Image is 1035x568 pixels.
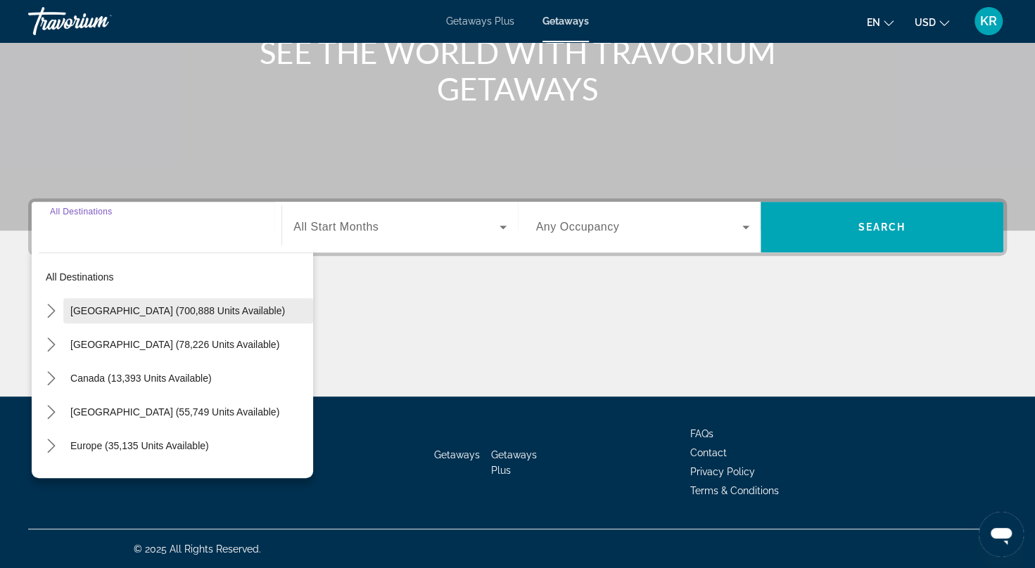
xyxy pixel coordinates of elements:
[39,467,63,492] button: Toggle Australia (3,110 units available) submenu
[858,221,906,233] span: Search
[536,221,620,233] span: Any Occupancy
[915,12,949,32] button: Change currency
[542,15,589,27] a: Getaways
[63,366,313,391] button: Select destination: Canada (13,393 units available)
[39,264,313,290] button: Select destination: All destinations
[867,17,880,28] span: en
[446,15,514,27] a: Getaways Plus
[39,299,63,323] button: Toggle United States (700,888 units available) submenu
[46,271,114,283] span: All destinations
[32,202,1003,252] div: Search widget
[63,298,313,323] button: Select destination: United States (700,888 units available)
[39,434,63,458] button: Toggle Europe (35,135 units available) submenu
[690,447,727,458] a: Contact
[28,3,169,39] a: Travorium
[50,207,113,216] span: All Destinations
[134,543,261,555] span: © 2025 All Rights Reserved.
[39,400,63,425] button: Toggle Caribbean & Atlantic Islands (55,749 units available) submenu
[979,512,1024,557] iframe: Button to launch messaging window
[70,373,212,384] span: Canada (13,393 units available)
[63,433,313,458] button: Select destination: Europe (35,135 units available)
[70,305,285,316] span: [GEOGRAPHIC_DATA] (700,888 units available)
[491,449,537,476] a: Getaways Plus
[293,221,379,233] span: All Start Months
[70,339,279,350] span: [GEOGRAPHIC_DATA] (78,226 units available)
[690,466,755,477] a: Privacy Policy
[690,485,779,496] a: Terms & Conditions
[70,406,279,418] span: [GEOGRAPHIC_DATA] (55,749 units available)
[39,333,63,357] button: Toggle Mexico (78,226 units available) submenu
[970,6,1007,36] button: User Menu
[254,34,782,107] h1: SEE THE WORLD WITH TRAVORIUM GETAWAYS
[434,449,480,460] a: Getaways
[980,14,997,28] span: KR
[63,399,313,425] button: Select destination: Caribbean & Atlantic Islands (55,749 units available)
[63,332,313,357] button: Select destination: Mexico (78,226 units available)
[867,12,894,32] button: Change language
[915,17,936,28] span: USD
[690,428,713,439] a: FAQs
[32,245,313,478] div: Destination options
[50,219,263,236] input: Select destination
[761,202,1003,252] button: Search
[39,366,63,391] button: Toggle Canada (13,393 units available) submenu
[70,440,209,451] span: Europe (35,135 units available)
[63,467,313,492] button: Select destination: Australia (3,110 units available)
